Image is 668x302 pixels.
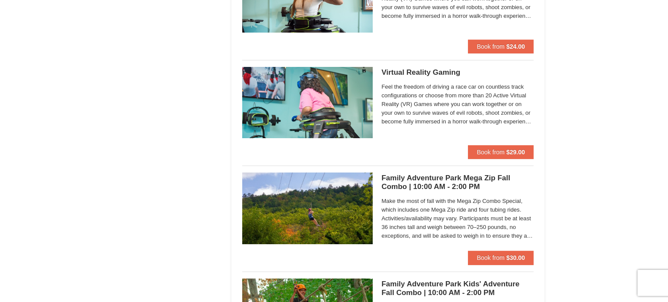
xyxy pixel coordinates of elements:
[506,254,525,261] strong: $30.00
[381,174,534,191] h5: Family Adventure Park Mega Zip Fall Combo | 10:00 AM - 2:00 PM
[381,280,534,297] h5: Family Adventure Park Kids' Adventure Fall Combo | 10:00 AM - 2:00 PM
[468,145,534,159] button: Book from $29.00
[468,251,534,265] button: Book from $30.00
[381,197,534,240] span: Make the most of fall with the Mega Zip Combo Special, which includes one Mega Zip ride and four ...
[381,83,534,126] span: Feel the freedom of driving a race car on countless track configurations or choose from more than...
[242,173,373,244] img: 6619925-38-a1eef9ea.jpg
[468,40,534,53] button: Book from $24.00
[477,254,504,261] span: Book from
[506,43,525,50] strong: $24.00
[381,68,534,77] h5: Virtual Reality Gaming
[506,149,525,156] strong: $29.00
[477,43,504,50] span: Book from
[242,67,373,138] img: 6619913-458-d9672938.jpg
[477,149,504,156] span: Book from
